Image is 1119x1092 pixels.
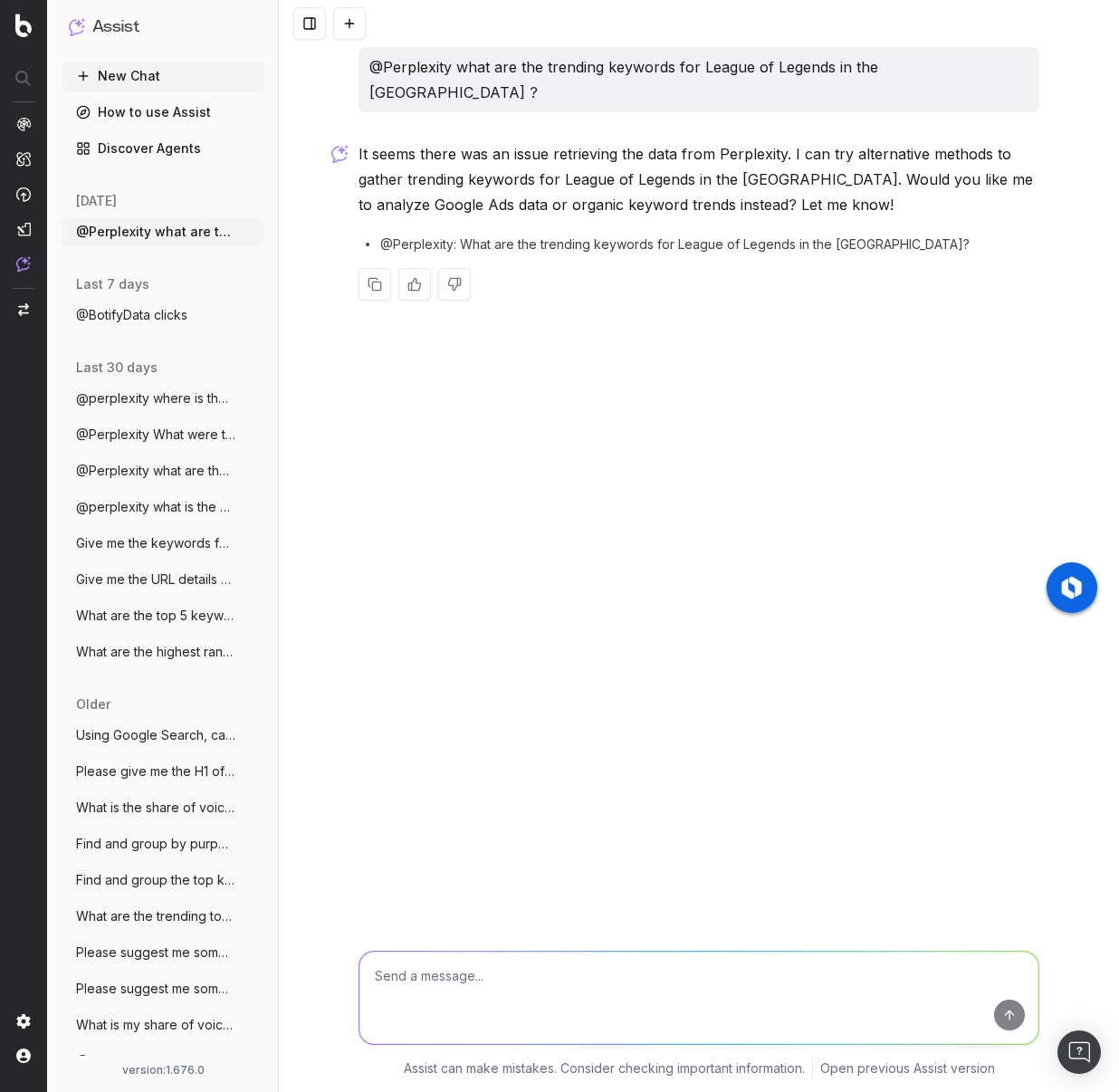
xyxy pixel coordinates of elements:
[16,117,31,131] img: Analytics
[62,1047,264,1076] button: @ActionBoard optimisations
[76,980,235,998] span: Please suggest me some keywords for 'Lea
[62,1011,264,1039] button: What is my share of voice ?
[76,534,235,552] span: Give me the keywords for this URL: https
[76,498,235,516] span: @perplexity what is the best electric to
[76,835,235,853] span: Find and group by purpose the top keywor
[369,54,1028,105] p: @Perplexity what are the trending keywords for League of Legends in the [GEOGRAPHIC_DATA] ?
[62,866,264,895] button: Find and group the top keywords for 'buy
[76,643,235,661] span: What are the highest ranked keywords for
[76,607,235,625] span: What are the top 5 keywords by search vo
[62,721,264,750] button: Using Google Search, can you tell me wha
[76,389,235,407] span: @perplexity where is the best mexican fo
[76,695,110,714] span: older
[16,151,31,167] img: Intelligence
[62,565,264,594] button: Give me the URL details of [URL]
[76,306,187,324] span: @BotifyData clicks
[62,301,264,330] button: @BotifyData clicks
[76,359,158,377] span: last 30 days
[404,1059,805,1078] p: Assist can make mistakes. Consider checking important information.
[92,14,139,40] h1: Assist
[76,762,235,781] span: Please give me the H1 of the firt 100 cr
[62,637,264,666] button: What are the highest ranked keywords for
[62,420,264,449] button: @Perplexity What were the results of the
[62,529,264,558] button: Give me the keywords for this URL: https
[76,726,235,744] span: Using Google Search, can you tell me wha
[62,134,264,163] a: Discover Agents
[76,570,235,589] span: Give me the URL details of [URL]
[62,493,264,522] button: @perplexity what is the best electric to
[76,223,235,241] span: @Perplexity what are the trending keywor
[16,1014,31,1029] img: Setting
[331,145,349,163] img: Botify assist logo
[76,192,117,210] span: [DATE]
[76,426,235,444] span: @Perplexity What were the results of the
[62,793,264,822] button: What is the share of voice for my websit
[62,456,264,485] button: @Perplexity what are the trending keywor
[62,938,264,967] button: Please suggest me some keywords for 'Lea
[69,14,257,40] button: Assist
[62,757,264,786] button: Please give me the H1 of the firt 100 cr
[76,1016,235,1034] span: What is my share of voice ?
[76,462,235,480] span: @Perplexity what are the trending keywor
[76,871,235,889] span: Find and group the top keywords for 'buy
[16,187,31,202] img: Activation
[62,974,264,1003] button: Please suggest me some keywords for 'Lea
[62,384,264,413] button: @perplexity where is the best mexican fo
[69,18,85,35] img: Assist
[76,275,149,293] span: last 7 days
[16,256,31,272] img: Assist
[820,1059,995,1078] a: Open previous Assist version
[76,799,235,817] span: What is the share of voice for my websit
[76,1052,235,1070] span: @ActionBoard optimisations
[62,829,264,858] button: Find and group by purpose the top keywor
[1057,1030,1101,1074] div: Open Intercom Messenger
[76,944,235,962] span: Please suggest me some keywords for 'Lea
[62,902,264,931] button: What are the trending topics around Leag
[15,14,32,37] img: Botify logo
[16,222,31,236] img: Studio
[62,601,264,630] button: What are the top 5 keywords by search vo
[18,303,29,316] img: Switch project
[380,235,970,254] span: @Perplexity: What are the trending keywords for League of Legends in the [GEOGRAPHIC_DATA]?
[69,1063,257,1078] div: version: 1.676.0
[62,62,264,91] button: New Chat
[62,217,264,246] button: @Perplexity what are the trending keywor
[76,907,235,925] span: What are the trending topics around Leag
[16,1049,31,1063] img: My account
[62,98,264,127] a: How to use Assist
[359,141,1039,217] p: It seems there was an issue retrieving the data from Perplexity. I can try alternative methods to...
